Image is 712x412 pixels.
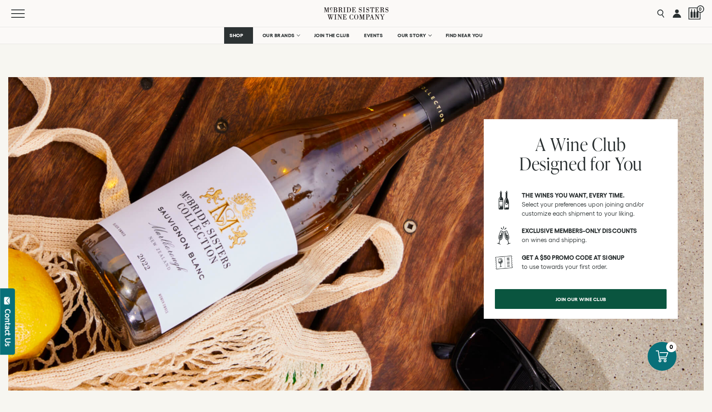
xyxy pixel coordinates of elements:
[541,291,621,307] span: Join our wine club
[397,33,426,38] span: OUR STORY
[257,27,305,44] a: OUR BRANDS
[697,5,704,13] span: 0
[550,132,588,156] span: Wine
[592,132,626,156] span: Club
[522,253,667,271] p: to use towards your first order.
[392,27,436,44] a: OUR STORY
[11,9,41,18] button: Mobile Menu Trigger
[224,27,253,44] a: SHOP
[522,254,624,261] strong: GET A $50 PROMO CODE AT SIGNUP
[522,191,667,218] p: Select your preferences upon joining and/or customize each shipment to your liking.
[229,33,244,38] span: SHOP
[666,342,677,352] div: 0
[446,33,483,38] span: FIND NEAR YOU
[519,151,587,176] span: Designed
[495,289,667,309] a: Join our wine club
[263,33,295,38] span: OUR BRANDS
[522,226,667,245] p: on wines and shipping.
[364,33,383,38] span: EVENTS
[359,27,388,44] a: EVENTS
[615,151,643,176] span: You
[4,309,12,346] div: Contact Us
[309,27,355,44] a: JOIN THE CLUB
[522,192,624,199] strong: The wines you want, every time.
[314,33,350,38] span: JOIN THE CLUB
[590,151,611,176] span: for
[535,132,546,156] span: A
[522,227,637,234] strong: Exclusive members-only discounts
[440,27,488,44] a: FIND NEAR YOU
